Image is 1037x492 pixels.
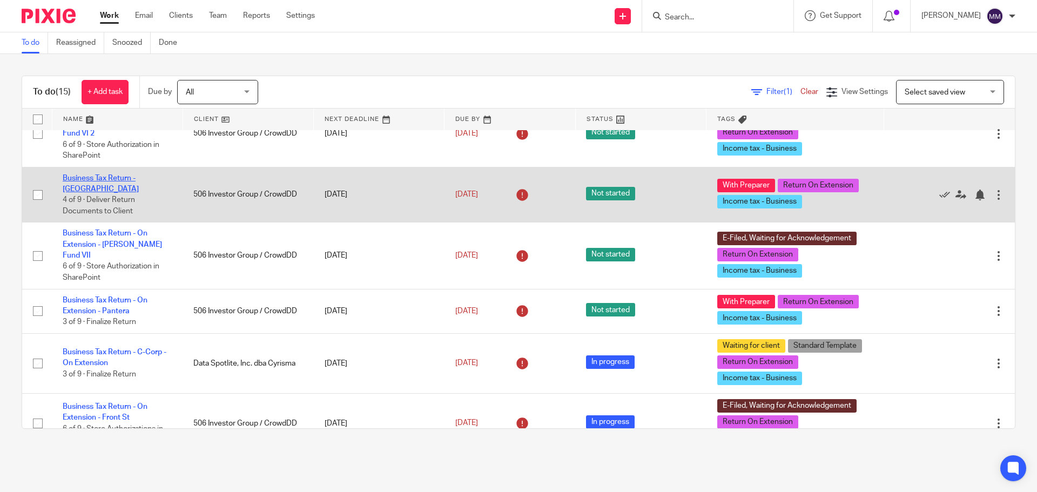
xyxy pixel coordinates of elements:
span: Return On Extension [717,415,798,429]
span: 6 of 9 · Store Authorizations in SharePoint [63,425,163,444]
span: Income tax - Business [717,372,802,385]
span: Income tax - Business [717,311,802,325]
span: (15) [56,87,71,96]
span: 4 of 9 · Deliver Return Documents to Client [63,197,135,215]
a: Reports [243,10,270,21]
a: Business Tax Return - [GEOGRAPHIC_DATA] [63,174,139,193]
span: Tags [717,116,736,122]
a: Email [135,10,153,21]
span: Return On Extension [717,355,798,369]
span: [DATE] [455,252,478,259]
a: Clients [169,10,193,21]
input: Search [664,13,761,23]
a: Mark as done [939,189,955,200]
span: With Preparer [717,295,775,308]
span: Return On Extension [778,179,859,192]
span: Waiting for client [717,339,785,353]
td: 506 Investor Group / CrowdDD [183,223,313,289]
span: [DATE] [455,130,478,137]
a: Settings [286,10,315,21]
span: Filter [766,88,800,96]
td: Data Spotlite, Inc. dba Cyrisma [183,333,313,393]
a: + Add task [82,80,129,104]
span: With Preparer [717,179,775,192]
span: View Settings [841,88,888,96]
span: 3 of 9 · Finalize Return [63,318,136,326]
span: Return On Extension [717,126,798,139]
span: Not started [586,126,635,139]
span: Select saved view [905,89,965,96]
td: [DATE] [314,167,445,223]
a: Reassigned [56,32,104,53]
span: Not started [586,303,635,316]
a: Business Tax Return - On Extension - [PERSON_NAME] Fund VII [63,230,162,259]
td: 506 Investor Group / CrowdDD [183,393,313,453]
a: Business Tax Return - On Extension - Front St [63,403,147,421]
span: 6 of 9 · Store Authorization in SharePoint [63,141,159,160]
a: Business Tax Return - On Extension - Pantera [63,296,147,315]
td: 506 Investor Group / CrowdDD [183,167,313,223]
a: Done [159,32,185,53]
a: To do [22,32,48,53]
span: Standard Template [788,339,862,353]
span: Return On Extension [778,295,859,308]
span: 6 of 9 · Store Authorization in SharePoint [63,263,159,282]
td: [DATE] [314,223,445,289]
a: Clear [800,88,818,96]
span: [DATE] [455,191,478,198]
span: [DATE] [455,360,478,367]
span: Income tax - Business [717,142,802,156]
img: svg%3E [986,8,1004,25]
a: Snoozed [112,32,151,53]
span: E-Filed, Waiting for Acknowledgement [717,232,857,245]
p: Due by [148,86,172,97]
span: Not started [586,187,635,200]
p: [PERSON_NAME] [921,10,981,21]
h1: To do [33,86,71,98]
span: [DATE] [455,420,478,427]
td: [DATE] [314,100,445,167]
span: [DATE] [455,307,478,315]
td: 506 Investor Group / CrowdDD [183,100,313,167]
span: Return On Extension [717,248,798,261]
span: In progress [586,415,635,429]
img: Pixie [22,9,76,23]
a: Business Tax Return - C-Corp - On Extension [63,348,166,367]
td: [DATE] [314,289,445,333]
span: All [186,89,194,96]
span: Income tax - Business [717,195,802,208]
span: 3 of 9 · Finalize Return [63,370,136,378]
a: Team [209,10,227,21]
span: Get Support [820,12,861,19]
span: Not started [586,248,635,261]
span: In progress [586,355,635,369]
td: 506 Investor Group / CrowdDD [183,289,313,333]
td: [DATE] [314,393,445,453]
span: Income tax - Business [717,264,802,278]
td: [DATE] [314,333,445,393]
span: E-Filed, Waiting for Acknowledgement [717,399,857,413]
span: (1) [784,88,792,96]
a: Work [100,10,119,21]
